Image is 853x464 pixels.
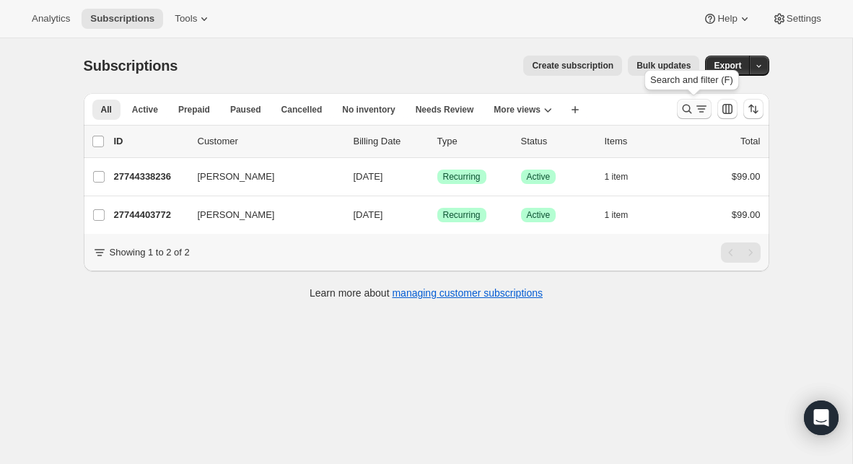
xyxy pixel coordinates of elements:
span: [PERSON_NAME] [198,170,275,184]
button: Sort the results [743,99,764,119]
div: 27744338236[PERSON_NAME][DATE]SuccessRecurringSuccessActive1 item$99.00 [114,167,761,187]
p: 27744403772 [114,208,186,222]
a: managing customer subscriptions [392,287,543,299]
span: [PERSON_NAME] [198,208,275,222]
button: 1 item [605,167,644,187]
span: [DATE] [354,171,383,182]
span: Recurring [443,209,481,221]
span: Active [527,209,551,221]
button: Export [705,56,750,76]
button: Create subscription [523,56,622,76]
span: Help [717,13,737,25]
button: Help [694,9,760,29]
button: 1 item [605,205,644,225]
button: Tools [166,9,220,29]
div: 27744403772[PERSON_NAME][DATE]SuccessRecurringSuccessActive1 item$99.00 [114,205,761,225]
span: $99.00 [732,209,761,220]
span: Export [714,60,741,71]
button: Bulk updates [628,56,699,76]
p: Learn more about [310,286,543,300]
div: Open Intercom Messenger [804,400,839,435]
p: ID [114,134,186,149]
span: Needs Review [416,104,474,115]
span: Prepaid [178,104,210,115]
button: Settings [764,9,830,29]
div: IDCustomerBilling DateTypeStatusItemsTotal [114,134,761,149]
p: Total [740,134,760,149]
span: No inventory [342,104,395,115]
div: Items [605,134,677,149]
span: Cancelled [281,104,323,115]
span: Active [132,104,158,115]
span: 1 item [605,209,629,221]
button: Create new view [564,100,587,120]
nav: Pagination [721,242,761,263]
span: All [101,104,112,115]
button: Subscriptions [82,9,163,29]
button: [PERSON_NAME] [189,165,333,188]
div: Type [437,134,509,149]
p: Status [521,134,593,149]
span: Create subscription [532,60,613,71]
span: Analytics [32,13,70,25]
span: Tools [175,13,197,25]
button: Analytics [23,9,79,29]
span: 1 item [605,171,629,183]
button: Search and filter results [677,99,712,119]
button: [PERSON_NAME] [189,203,333,227]
p: Billing Date [354,134,426,149]
span: Active [527,171,551,183]
span: More views [494,104,541,115]
span: $99.00 [732,171,761,182]
span: Subscriptions [90,13,154,25]
button: Customize table column order and visibility [717,99,738,119]
span: Recurring [443,171,481,183]
p: Showing 1 to 2 of 2 [110,245,190,260]
p: Customer [198,134,342,149]
p: 27744338236 [114,170,186,184]
span: Bulk updates [637,60,691,71]
span: Paused [230,104,261,115]
span: Subscriptions [84,58,178,74]
button: More views [485,100,561,120]
span: [DATE] [354,209,383,220]
span: Settings [787,13,821,25]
